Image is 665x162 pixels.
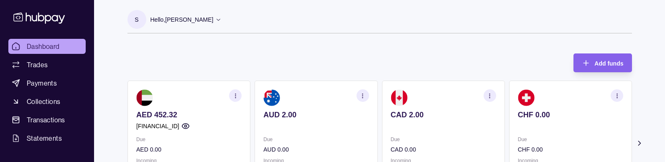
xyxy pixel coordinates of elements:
span: Trades [27,60,48,70]
p: Due [263,135,369,144]
p: AED 0.00 [136,145,242,154]
p: Due [136,135,242,144]
span: Transactions [27,115,65,125]
img: ch [517,89,534,106]
p: CHF 0.00 [517,110,623,119]
span: Dashboard [27,41,60,51]
p: AUD 2.00 [263,110,369,119]
img: ca [390,89,407,106]
span: Add funds [594,60,623,67]
p: Hello, [PERSON_NAME] [150,15,214,24]
p: Due [390,135,496,144]
p: AED 452.32 [136,110,242,119]
a: Collections [8,94,86,109]
p: CAD 2.00 [390,110,496,119]
p: [FINANCIAL_ID] [136,121,179,131]
p: Due [517,135,623,144]
span: Statements [27,133,62,143]
p: CAD 0.00 [390,145,496,154]
button: Add funds [573,53,632,72]
a: Payments [8,76,86,91]
p: AUD 0.00 [263,145,369,154]
a: Transactions [8,112,86,127]
img: ae [136,89,153,106]
span: Payments [27,78,57,88]
p: S [135,15,138,24]
span: Collections [27,96,60,106]
a: Dashboard [8,39,86,54]
a: Statements [8,131,86,146]
p: CHF 0.00 [517,145,623,154]
img: au [263,89,280,106]
a: Trades [8,57,86,72]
